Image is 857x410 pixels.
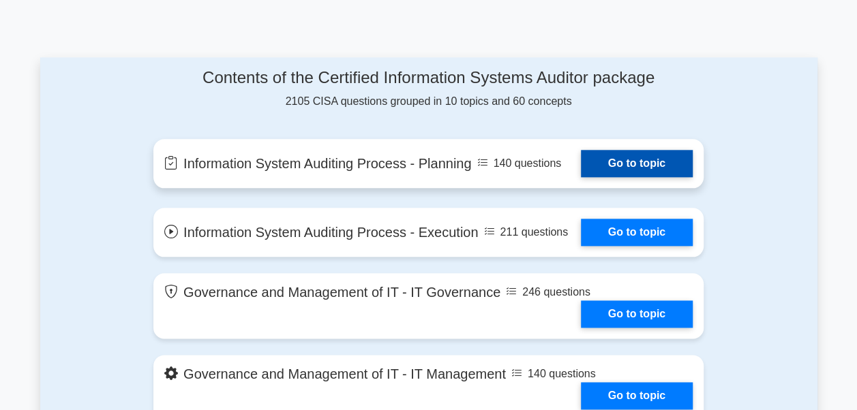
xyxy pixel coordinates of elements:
div: 2105 CISA questions grouped in 10 topics and 60 concepts [153,68,704,110]
a: Go to topic [581,382,693,409]
a: Go to topic [581,150,693,177]
a: Go to topic [581,219,693,246]
h4: Contents of the Certified Information Systems Auditor package [153,68,704,88]
a: Go to topic [581,300,693,328]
